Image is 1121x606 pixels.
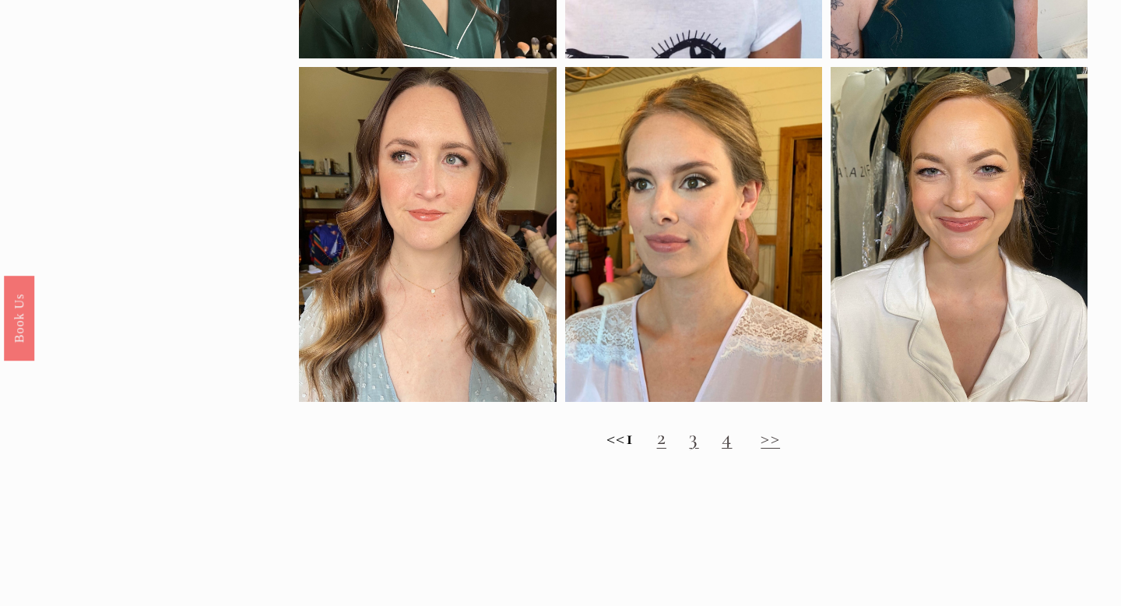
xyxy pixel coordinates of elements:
[299,425,1087,450] h2: <<
[722,425,732,450] a: 4
[657,425,666,450] a: 2
[4,276,34,361] a: Book Us
[626,425,634,450] strong: 1
[761,425,780,450] a: >>
[689,425,698,450] a: 3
